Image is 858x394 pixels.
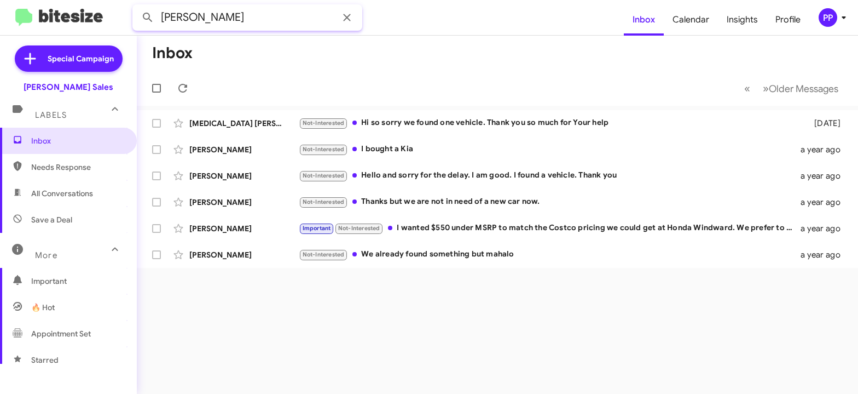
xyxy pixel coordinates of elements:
[15,45,123,72] a: Special Campaign
[769,83,838,95] span: Older Messages
[24,82,113,93] div: [PERSON_NAME] Sales
[756,77,845,100] button: Next
[303,146,345,153] span: Not-Interested
[299,248,800,261] div: We already found something but mahalo
[800,144,849,155] div: a year ago
[303,225,331,232] span: Important
[303,198,345,205] span: Not-Interested
[809,8,846,27] button: PP
[35,110,67,120] span: Labels
[303,119,345,127] span: Not-Interested
[31,188,93,199] span: All Conversations
[664,4,718,36] a: Calendar
[31,135,124,146] span: Inbox
[763,82,769,95] span: »
[744,82,750,95] span: «
[303,251,345,258] span: Not-Interested
[31,302,55,313] span: 🔥 Hot
[31,328,91,339] span: Appointment Set
[800,118,849,129] div: [DATE]
[299,117,800,129] div: Hi so sorry we found one vehicle. Thank you so much for Your help
[31,214,72,225] span: Save a Deal
[338,225,380,232] span: Not-Interested
[299,196,800,208] div: Thanks but we are not in need of a new car now.
[31,162,124,173] span: Needs Response
[800,223,849,234] div: a year ago
[299,222,800,235] div: I wanted $550 under MSRP to match the Costco pricing we could get at Honda Windward. We prefer to...
[299,169,800,182] div: Hello and sorry for the delay. I am good. I found a vehicle. Thank you
[189,118,299,129] div: [MEDICAL_DATA] [PERSON_NAME]
[35,250,57,260] span: More
[624,4,664,36] a: Inbox
[819,8,837,27] div: PP
[189,249,299,260] div: [PERSON_NAME]
[152,44,193,62] h1: Inbox
[299,143,800,156] div: I bought a Kia
[189,144,299,155] div: [PERSON_NAME]
[767,4,809,36] a: Profile
[303,172,345,179] span: Not-Interested
[189,170,299,181] div: [PERSON_NAME]
[800,197,849,208] div: a year ago
[48,53,114,64] span: Special Campaign
[738,77,845,100] nav: Page navigation example
[800,170,849,181] div: a year ago
[718,4,767,36] a: Insights
[189,197,299,208] div: [PERSON_NAME]
[132,4,362,31] input: Search
[189,223,299,234] div: [PERSON_NAME]
[31,276,124,287] span: Important
[800,249,849,260] div: a year ago
[738,77,757,100] button: Previous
